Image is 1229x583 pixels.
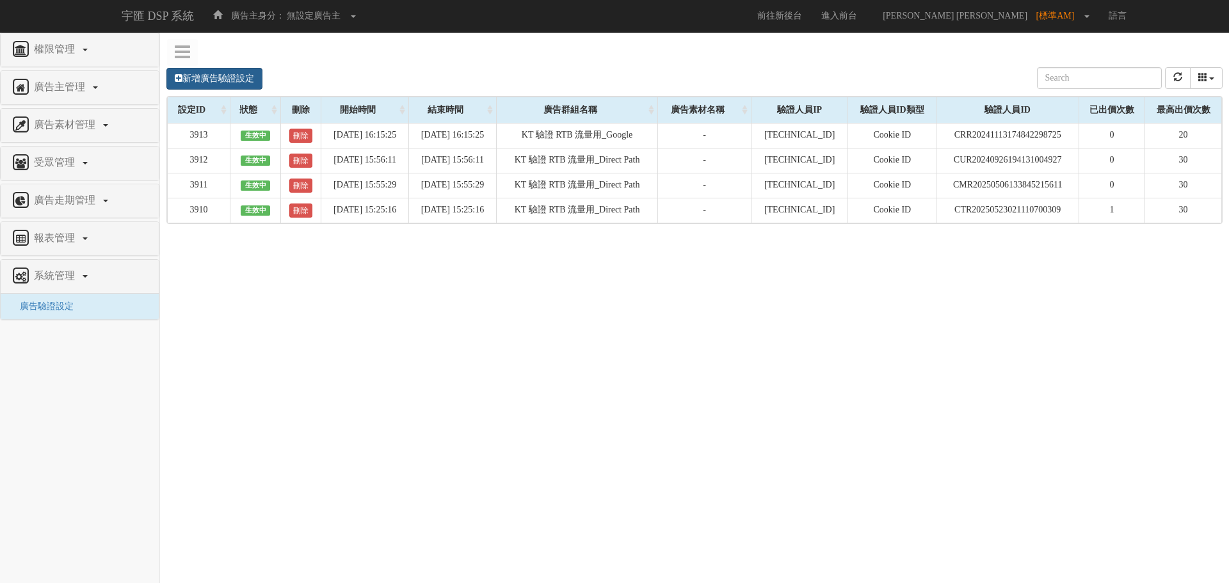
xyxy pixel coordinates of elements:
div: 結束時間 [409,97,496,123]
span: 廣告素材管理 [31,119,102,130]
div: 刪除 [281,97,321,123]
a: 系統管理 [10,266,149,287]
a: 刪除 [289,129,312,143]
td: [TECHNICAL_ID] [751,148,848,173]
td: KT 驗證 RTB 流量用_Direct Path [496,173,657,198]
td: Cookie ID [848,148,936,173]
div: 開始時間 [321,97,408,123]
td: KT 驗證 RTB 流量用_Google [496,123,657,148]
td: 0 [1079,148,1145,173]
div: 驗證人員ID [936,97,1079,123]
a: 受眾管理 [10,153,149,173]
a: 廣告驗證設定 [10,301,74,311]
td: - [658,123,751,148]
td: - [658,148,751,173]
a: 權限管理 [10,40,149,60]
div: 廣告素材名稱 [658,97,751,123]
td: 30 [1145,173,1222,198]
td: CMR20250506133845215611 [936,173,1079,198]
a: 廣告素材管理 [10,115,149,136]
input: Search [1037,67,1162,89]
td: [DATE] 15:56:11 [321,148,409,173]
td: [TECHNICAL_ID] [751,198,848,223]
button: refresh [1165,67,1191,89]
td: 30 [1145,148,1222,173]
td: [DATE] 15:25:16 [409,198,497,223]
td: 3911 [168,173,230,198]
td: 0 [1079,173,1145,198]
td: - [658,198,751,223]
td: [TECHNICAL_ID] [751,123,848,148]
div: 廣告群組名稱 [497,97,657,123]
span: 報表管理 [31,232,81,243]
td: [DATE] 15:55:29 [321,173,409,198]
td: KT 驗證 RTB 流量用_Direct Path [496,148,657,173]
td: - [658,173,751,198]
td: CTR20250523021110700309 [936,198,1079,223]
td: [DATE] 15:25:16 [321,198,409,223]
td: 30 [1145,198,1222,223]
td: [TECHNICAL_ID] [751,173,848,198]
a: 新增廣告驗證設定 [166,68,262,90]
span: 系統管理 [31,270,81,281]
td: 1 [1079,198,1145,223]
td: CUR20240926194131004927 [936,148,1079,173]
div: 狀態 [230,97,280,123]
span: 受眾管理 [31,157,81,168]
span: 生效中 [241,180,270,191]
span: 廣告主管理 [31,81,92,92]
td: [DATE] 16:15:25 [321,123,409,148]
span: 廣告主身分： [231,11,285,20]
td: [DATE] 16:15:25 [409,123,497,148]
a: 廣告主管理 [10,77,149,98]
div: 設定ID [168,97,230,123]
span: 生效中 [241,131,270,141]
td: 0 [1079,123,1145,148]
a: 刪除 [289,154,312,168]
a: 報表管理 [10,228,149,249]
div: 最高出價次數 [1145,97,1221,123]
span: [標準AM] [1036,11,1081,20]
td: 3912 [168,148,230,173]
td: KT 驗證 RTB 流量用_Direct Path [496,198,657,223]
span: 無設定廣告主 [287,11,341,20]
div: 驗證人員IP [751,97,847,123]
a: 廣告走期管理 [10,191,149,211]
span: 生效中 [241,156,270,166]
td: [DATE] 15:56:11 [409,148,497,173]
span: 廣告走期管理 [31,195,102,205]
span: [PERSON_NAME] [PERSON_NAME] [876,11,1034,20]
td: Cookie ID [848,173,936,198]
td: [DATE] 15:55:29 [409,173,497,198]
div: 已出價次數 [1079,97,1145,123]
button: columns [1190,67,1223,89]
a: 刪除 [289,179,312,193]
div: 驗證人員ID類型 [848,97,936,123]
td: 3913 [168,123,230,148]
a: 刪除 [289,204,312,218]
td: Cookie ID [848,198,936,223]
td: CRR20241113174842298725 [936,123,1079,148]
td: 20 [1145,123,1222,148]
span: 生效中 [241,205,270,216]
span: 權限管理 [31,44,81,54]
div: Columns [1190,67,1223,89]
td: 3910 [168,198,230,223]
td: Cookie ID [848,123,936,148]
